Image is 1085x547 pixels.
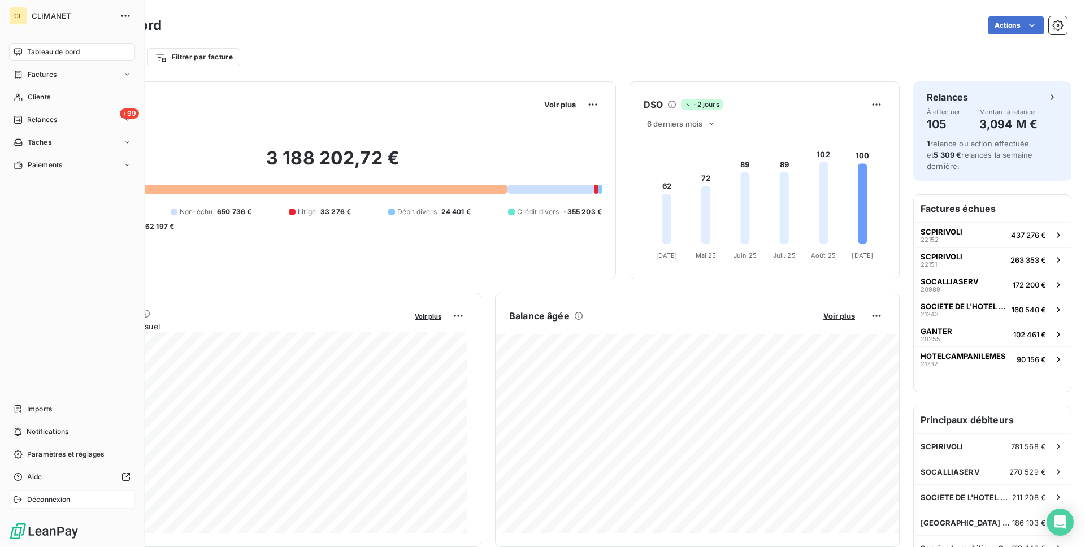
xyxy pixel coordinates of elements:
span: Factures [28,70,57,80]
button: Filtrer par facture [147,48,240,66]
button: HOTELCAMPANILEMES2173290 156 € [914,346,1071,371]
span: 21732 [921,361,938,367]
span: 6 derniers mois [647,119,702,128]
h4: 3,094 M € [979,115,1038,133]
span: SOCALLIASERV [921,277,979,286]
button: SCPIRIVOLI22152437 276 € [914,222,1071,247]
span: Tableau de bord [27,47,80,57]
button: Voir plus [411,311,445,321]
span: Voir plus [823,311,855,320]
h6: DSO [644,98,663,111]
button: Voir plus [820,311,858,321]
button: SOCIETE DE L'HOTEL DU LAC21243160 540 € [914,297,1071,322]
span: CLIMANET [32,11,113,20]
span: 270 529 € [1009,467,1046,476]
span: 160 540 € [1012,305,1046,314]
h6: Factures échues [914,195,1071,222]
span: Montant à relancer [979,108,1038,115]
span: 33 276 € [320,207,351,217]
span: 24 401 € [441,207,471,217]
span: Débit divers [397,207,437,217]
span: +99 [120,108,139,119]
h6: Principaux débiteurs [914,406,1071,433]
span: 650 736 € [217,207,251,217]
span: 781 568 € [1011,442,1046,451]
span: Notifications [27,427,68,437]
h2: 3 188 202,72 € [64,147,602,181]
div: Open Intercom Messenger [1047,509,1074,536]
span: 22151 [921,261,937,268]
tspan: Juin 25 [734,251,757,259]
a: Aide [9,468,135,486]
tspan: Juil. 25 [773,251,796,259]
tspan: Mai 25 [696,251,717,259]
span: Imports [27,404,52,414]
span: 437 276 € [1011,231,1046,240]
span: Voir plus [544,100,576,109]
span: Voir plus [415,312,441,320]
span: Paiements [28,160,62,170]
span: SCPIRIVOLI [921,442,964,451]
span: À effectuer [927,108,961,115]
span: 186 103 € [1012,518,1046,527]
span: 90 156 € [1017,355,1046,364]
span: 5 309 € [934,150,961,159]
tspan: Août 25 [811,251,836,259]
span: -2 jours [681,99,722,110]
span: SCPIRIVOLI [921,227,962,236]
span: Tâches [28,137,51,147]
div: CL [9,7,27,25]
span: 21243 [921,311,939,318]
span: Aide [27,472,42,482]
span: HOTELCAMPANILEMES [921,351,1006,361]
span: 22152 [921,236,939,243]
h6: Relances [927,90,968,104]
span: -355 203 € [563,207,602,217]
button: SCPIRIVOLI22151263 353 € [914,247,1071,272]
span: 211 208 € [1012,493,1046,502]
span: Crédit divers [517,207,559,217]
span: SOCIETE DE L'HOTEL DU LAC [921,302,1007,311]
span: Clients [28,92,50,102]
span: relance ou action effectuée et relancés la semaine dernière. [927,139,1032,171]
img: Logo LeanPay [9,522,79,540]
button: GANTER20255102 461 € [914,322,1071,346]
span: -62 197 € [142,222,174,232]
tspan: [DATE] [656,251,678,259]
button: Voir plus [541,99,579,110]
span: Paramètres et réglages [27,449,104,459]
span: 1 [927,139,930,148]
span: 102 461 € [1013,330,1046,339]
span: SCPIRIVOLI [921,252,962,261]
h4: 105 [927,115,961,133]
span: SOCALLIASERV [921,467,980,476]
span: [GEOGRAPHIC_DATA] NORD INVEST HOTELS [921,518,1012,527]
span: 172 200 € [1013,280,1046,289]
span: Déconnexion [27,494,71,505]
button: SOCALLIASERV20989172 200 € [914,272,1071,297]
button: Actions [988,16,1044,34]
span: Litige [298,207,316,217]
span: 20989 [921,286,940,293]
tspan: [DATE] [852,251,873,259]
span: GANTER [921,327,952,336]
span: SOCIETE DE L'HOTEL DU LAC [921,493,1012,502]
span: 263 353 € [1010,255,1046,264]
span: 20255 [921,336,940,342]
span: Relances [27,115,57,125]
span: Non-échu [180,207,212,217]
h6: Balance âgée [509,309,570,323]
span: Chiffre d'affaires mensuel [64,320,407,332]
